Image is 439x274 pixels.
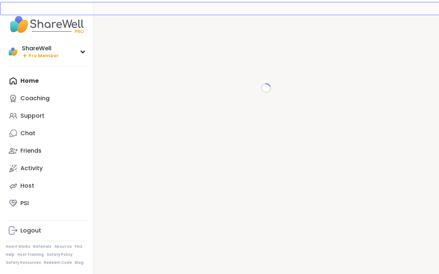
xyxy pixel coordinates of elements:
div: Friends [20,147,42,155]
a: Referrals [33,244,51,249]
a: Safety Resources [6,260,41,265]
a: FAQ [75,244,82,249]
a: Coaching [6,90,87,107]
a: Friends [6,142,87,160]
a: Host [6,177,87,195]
div: Host [20,182,34,190]
div: Coaching [20,94,50,102]
span: Pro Member [28,53,59,59]
div: Chat [20,129,35,137]
a: Redeem Code [44,260,72,265]
a: Safety Policy [47,252,73,257]
a: Chat [6,125,87,142]
div: Activity [20,164,43,172]
a: How It Works [6,244,30,249]
a: Host Training [18,252,44,257]
div: ShareWell [22,44,59,52]
a: About Us [54,244,72,249]
a: Logout [6,222,87,239]
a: PSI [6,195,87,212]
a: Support [6,107,87,125]
a: Activity [6,160,87,177]
img: ShareWell Nav Logo [6,12,87,37]
div: Support [20,112,44,120]
div: PSI [20,199,29,207]
div: Logout [20,227,41,235]
a: Help [6,252,15,257]
a: Blog [75,260,83,265]
img: ShareWell [7,46,19,58]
